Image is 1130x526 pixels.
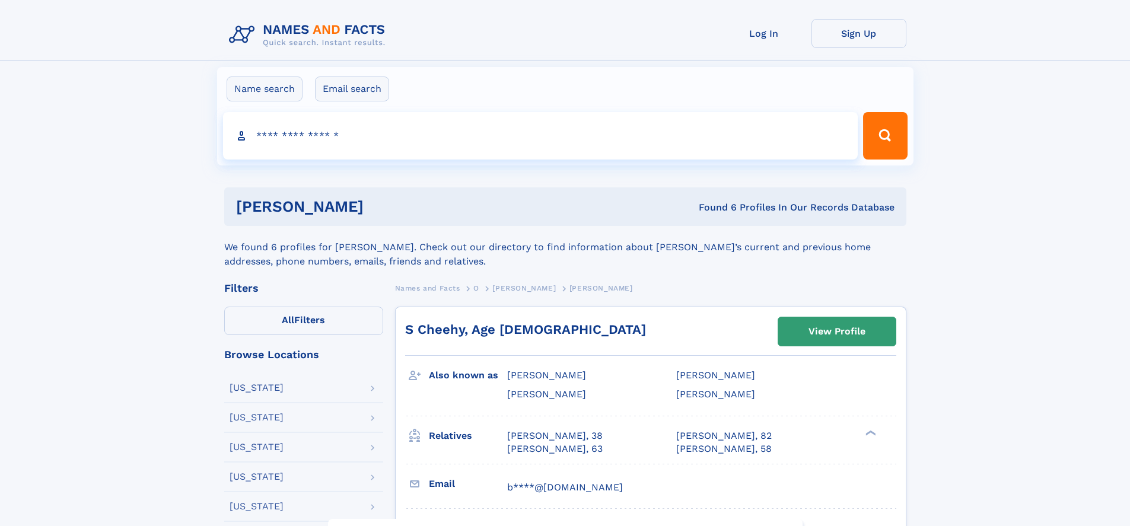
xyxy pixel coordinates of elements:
[227,76,303,101] label: Name search
[230,413,284,422] div: [US_STATE]
[473,284,479,292] span: O
[507,442,603,455] a: [PERSON_NAME], 63
[395,280,460,295] a: Names and Facts
[473,280,479,295] a: O
[717,19,811,48] a: Log In
[863,112,907,160] button: Search Button
[808,318,865,345] div: View Profile
[676,442,772,455] a: [PERSON_NAME], 58
[230,442,284,452] div: [US_STATE]
[429,365,507,385] h3: Also known as
[778,317,896,346] a: View Profile
[236,199,531,214] h1: [PERSON_NAME]
[507,429,603,442] a: [PERSON_NAME], 38
[862,429,877,436] div: ❯
[224,283,383,294] div: Filters
[315,76,389,101] label: Email search
[569,284,633,292] span: [PERSON_NAME]
[230,502,284,511] div: [US_STATE]
[676,388,755,400] span: [PERSON_NAME]
[223,112,858,160] input: search input
[429,426,507,446] h3: Relatives
[676,369,755,381] span: [PERSON_NAME]
[405,322,646,337] a: S Cheehy, Age [DEMOGRAPHIC_DATA]
[224,349,383,360] div: Browse Locations
[429,474,507,494] h3: Email
[224,307,383,335] label: Filters
[507,369,586,381] span: [PERSON_NAME]
[230,383,284,393] div: [US_STATE]
[282,314,294,326] span: All
[224,19,395,51] img: Logo Names and Facts
[676,429,772,442] a: [PERSON_NAME], 82
[224,226,906,269] div: We found 6 profiles for [PERSON_NAME]. Check out our directory to find information about [PERSON_...
[507,388,586,400] span: [PERSON_NAME]
[811,19,906,48] a: Sign Up
[492,280,556,295] a: [PERSON_NAME]
[492,284,556,292] span: [PERSON_NAME]
[531,201,895,214] div: Found 6 Profiles In Our Records Database
[230,472,284,482] div: [US_STATE]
